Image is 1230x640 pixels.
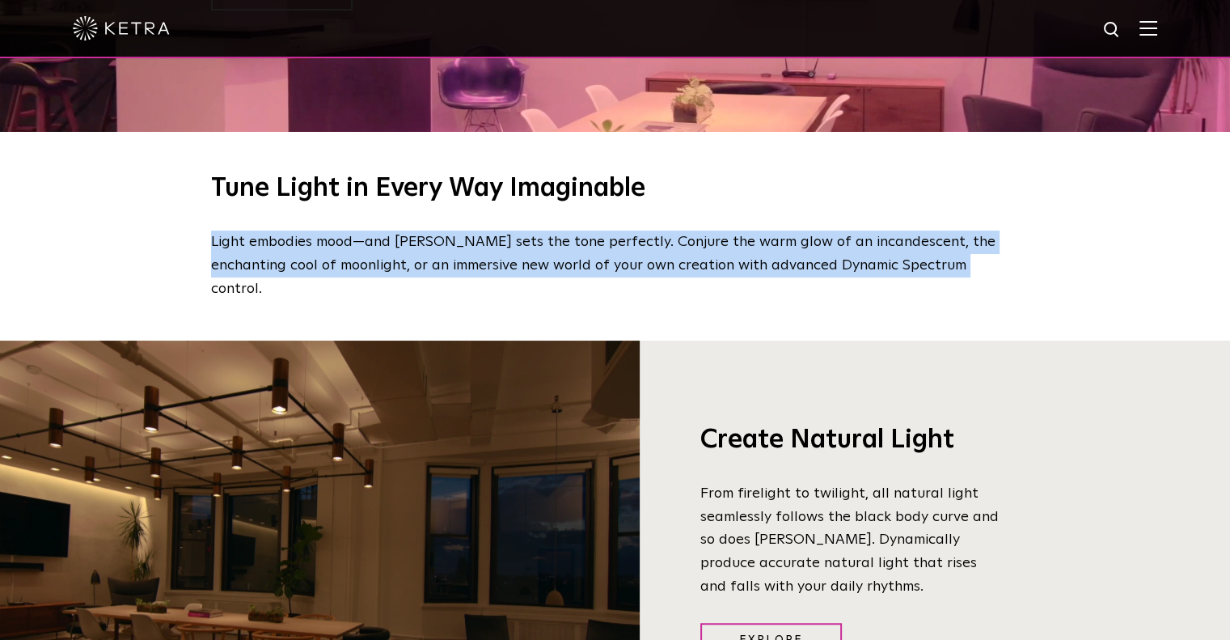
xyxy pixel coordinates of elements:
[1139,20,1157,36] img: Hamburger%20Nav.svg
[211,172,1020,206] h2: Tune Light in Every Way Imaginable
[700,482,1004,599] p: From firelight to twilight, all natural light seamlessly follows the black body curve and so does...
[700,424,1004,458] h3: Create Natural Light
[73,16,170,40] img: ketra-logo-2019-white
[211,231,1012,300] p: Light embodies mood—and [PERSON_NAME] sets the tone perfectly. Conjure the warm glow of an incand...
[1102,20,1122,40] img: search icon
